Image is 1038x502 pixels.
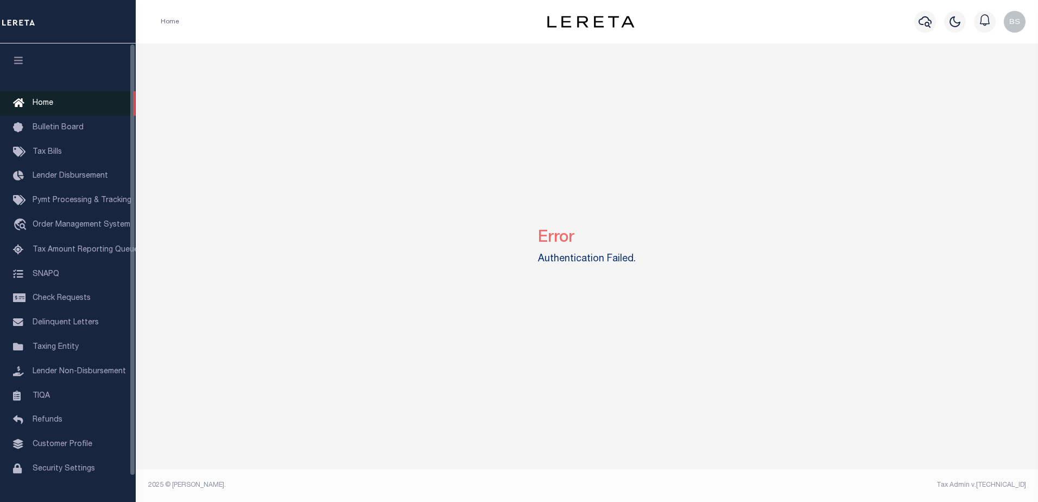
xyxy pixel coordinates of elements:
[13,218,30,233] i: travel_explore
[33,319,99,327] span: Delinquent Letters
[33,172,108,180] span: Lender Disbursement
[33,392,50,399] span: TIQA
[140,480,587,490] div: 2025 © [PERSON_NAME].
[538,220,636,248] h2: Error
[538,252,636,267] label: Authentication Failed.
[33,441,92,448] span: Customer Profile
[33,343,79,351] span: Taxing Entity
[595,480,1026,490] div: Tax Admin v.[TECHNICAL_ID]
[33,465,95,473] span: Security Settings
[33,148,62,156] span: Tax Bills
[547,16,634,28] img: logo-dark.svg
[33,221,130,229] span: Order Management System
[33,294,91,302] span: Check Requests
[33,246,138,254] span: Tax Amount Reporting Queue
[161,17,179,27] li: Home
[33,368,126,375] span: Lender Non-Disbursement
[33,124,84,131] span: Bulletin Board
[33,270,59,278] span: SNAPQ
[33,99,53,107] span: Home
[33,197,131,204] span: Pymt Processing & Tracking
[33,416,62,424] span: Refunds
[1004,11,1026,33] img: svg+xml;base64,PHN2ZyB4bWxucz0iaHR0cDovL3d3dy53My5vcmcvMjAwMC9zdmciIHBvaW50ZXItZXZlbnRzPSJub25lIi...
